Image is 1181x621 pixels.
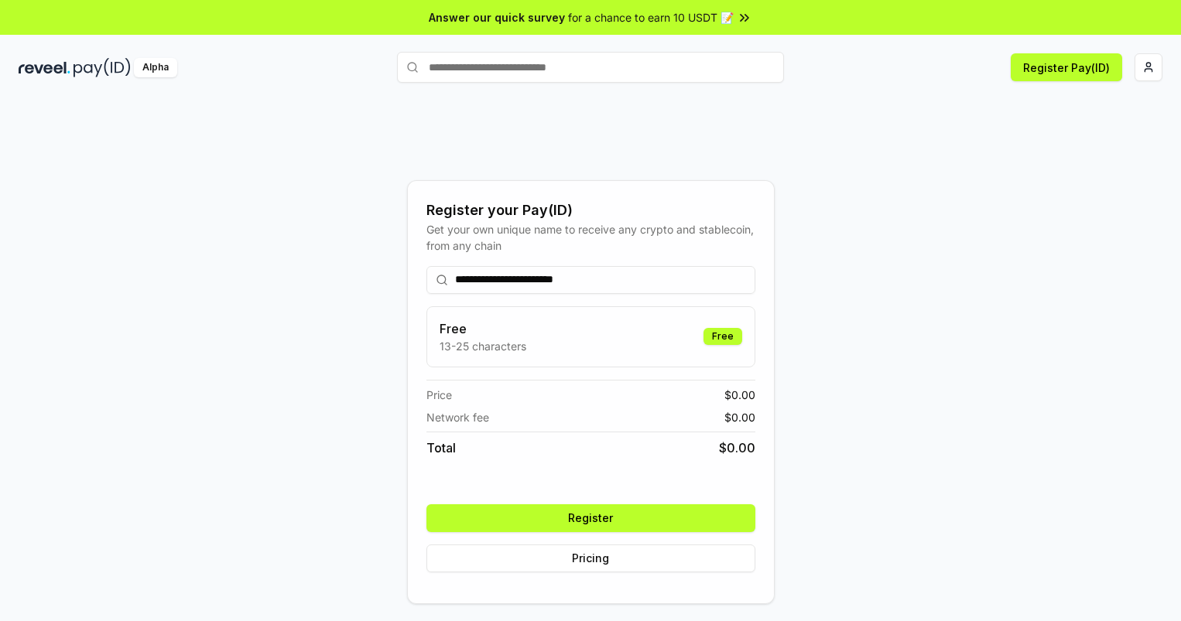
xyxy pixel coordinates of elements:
[429,9,565,26] span: Answer our quick survey
[1011,53,1122,81] button: Register Pay(ID)
[426,409,489,425] span: Network fee
[440,319,526,338] h3: Free
[703,328,742,345] div: Free
[19,58,70,77] img: reveel_dark
[426,200,755,221] div: Register your Pay(ID)
[568,9,734,26] span: for a chance to earn 10 USDT 📝
[719,438,755,457] span: $ 0.00
[724,409,755,425] span: $ 0.00
[74,58,131,77] img: pay_id
[426,438,456,457] span: Total
[724,387,755,403] span: $ 0.00
[426,387,452,403] span: Price
[426,221,755,254] div: Get your own unique name to receive any crypto and stablecoin, from any chain
[426,544,755,572] button: Pricing
[440,338,526,354] p: 13-25 characters
[426,504,755,532] button: Register
[134,58,177,77] div: Alpha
